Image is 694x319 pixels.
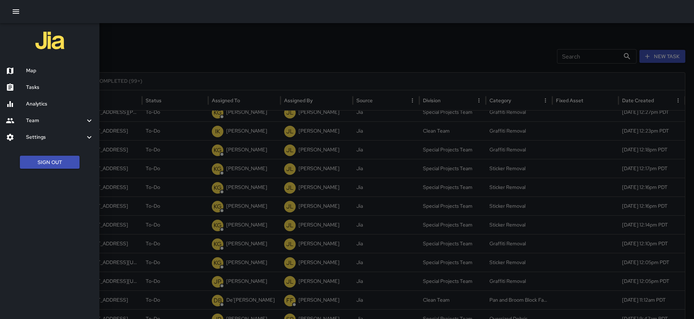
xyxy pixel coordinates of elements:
img: jia-logo [35,26,64,55]
h6: Tasks [26,83,94,91]
h6: Map [26,67,94,75]
button: Sign Out [20,156,80,169]
h6: Team [26,117,85,125]
h6: Analytics [26,100,94,108]
h6: Settings [26,133,85,141]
